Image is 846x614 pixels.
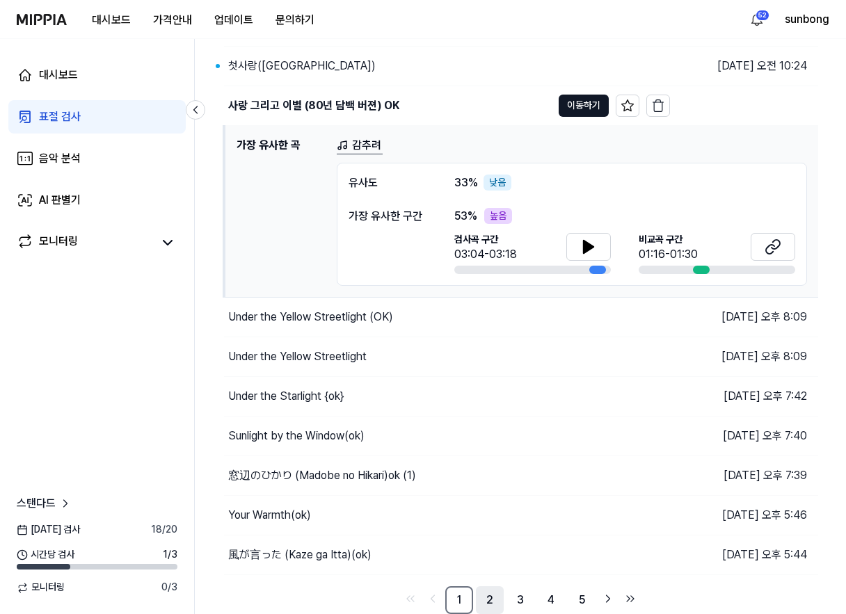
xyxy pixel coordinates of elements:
span: 스탠다드 [17,495,56,512]
div: Under the Yellow Streetlight [228,348,367,365]
span: 비교곡 구간 [639,233,698,247]
a: 감추려 [337,137,383,154]
td: [DATE] 오후 5:46 [670,496,819,535]
button: 문의하기 [264,6,326,34]
img: 알림 [749,11,765,28]
a: AI 판별기 [8,184,186,217]
button: 이동하기 [559,95,609,117]
div: 낮음 [484,175,511,191]
a: Go to previous page [423,589,442,608]
span: 모니터링 [17,581,65,595]
a: Go to first page [401,589,420,608]
td: [DATE] 오후 5:44 [670,535,819,575]
a: 대시보드 [8,58,186,92]
button: 대시보드 [81,6,142,34]
div: 窓辺のひかり (Madobe no Hikari)ok (1) [228,467,416,484]
div: 높음 [484,208,512,225]
a: 3 [506,586,534,614]
a: 음악 분석 [8,142,186,175]
div: 사랑 그리고 이별 (80년 담백 버젼) OK [228,97,399,114]
div: 첫사랑([GEOGRAPHIC_DATA]) [228,58,376,74]
div: Under the Yellow Streetlight (OK) [228,309,393,325]
a: 모니터링 [17,233,152,252]
div: 모니터링 [39,233,78,252]
td: [DATE] 오후 7:40 [670,417,819,456]
div: 52 [756,10,769,21]
h1: 가장 유사한 곡 [237,137,326,286]
a: 4 [537,586,565,614]
td: [DATE] 오후 8:10 [670,86,819,125]
span: 0 / 3 [161,581,177,595]
button: 알림52 [746,8,768,31]
img: logo [17,14,67,25]
div: Sunlight by the Window(ok) [228,428,365,444]
span: 33 % [454,175,478,191]
div: Under the Starlight {ok} [228,388,344,405]
span: 53 % [454,208,477,225]
a: 표절 검사 [8,100,186,134]
a: 1 [445,586,473,614]
div: Your Warmth(ok) [228,507,311,524]
span: 18 / 20 [151,523,177,537]
td: [DATE] 오전 10:24 [670,46,819,86]
a: 2 [476,586,504,614]
span: 시간당 검사 [17,548,74,562]
div: 유사도 [349,175,426,191]
div: 대시보드 [39,67,78,83]
a: 업데이트 [203,1,264,39]
div: AI 판별기 [39,192,81,209]
div: 01:16-01:30 [639,246,698,263]
td: [DATE] 오후 7:39 [670,456,819,496]
nav: pagination [223,586,818,614]
div: 03:04-03:18 [454,246,517,263]
td: [DATE] 오후 8:09 [670,337,819,377]
button: 가격안내 [142,6,203,34]
div: 風が言った (Kaze ga Itta)(ok) [228,547,372,563]
a: Go to last page [621,589,640,608]
span: [DATE] 검사 [17,523,80,537]
a: Go to next page [598,589,618,608]
span: 1 / 3 [163,548,177,562]
span: 검사곡 구간 [454,233,517,247]
a: 5 [568,586,596,614]
div: 가장 유사한 구간 [349,208,426,225]
td: [DATE] 오후 7:42 [670,377,819,417]
button: sunbong [785,11,829,28]
td: [DATE] 오후 8:09 [670,298,819,337]
div: 음악 분석 [39,150,81,167]
a: 스탠다드 [17,495,72,512]
button: 업데이트 [203,6,264,34]
div: 표절 검사 [39,108,81,125]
